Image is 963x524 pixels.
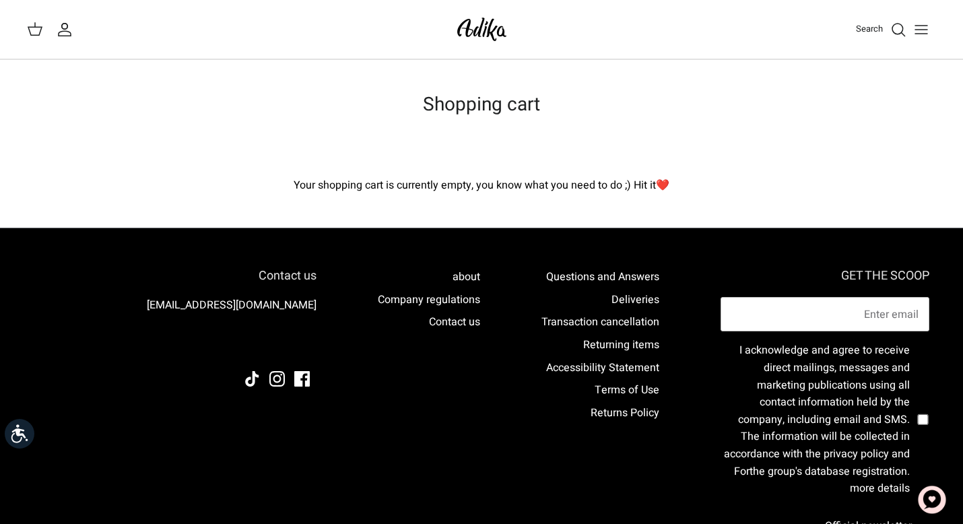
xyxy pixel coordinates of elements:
img: Adika IL [453,13,510,45]
a: Terms of Use [595,382,659,398]
a: Transaction cancellation [541,314,659,330]
a: Questions and Answers [546,269,659,285]
a: My account [57,22,78,38]
font: Search [856,22,883,35]
a: TikTok [244,371,260,387]
a: Returns Policy [591,405,659,421]
button: Toggle menu [906,15,936,44]
font: Shopping cart [423,91,540,119]
a: Accessibility Statement [546,360,659,376]
input: Email [721,297,929,332]
a: Search [856,22,906,38]
a: about [453,269,480,285]
font: I acknowledge and agree to receive direct mailings, messages and marketing publications using all... [724,342,910,479]
a: Company regulations [378,292,480,308]
a: Deliveries [611,292,659,308]
font: Contact us [259,267,317,285]
a: Returning items [583,337,659,353]
a: [EMAIL_ADDRESS][DOMAIN_NAME] [147,297,317,313]
a: For more details [734,463,910,497]
img: Adika IL [279,334,317,352]
a: Contact us [429,314,480,330]
font: GET THE SCOOP [841,267,929,285]
a: Instagram [269,371,285,387]
font: Your shopping cart is currently empty, you know what you need to do ;) Hit it❤️ [294,177,669,193]
button: Chat [912,480,952,520]
a: Facebook [294,371,310,387]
